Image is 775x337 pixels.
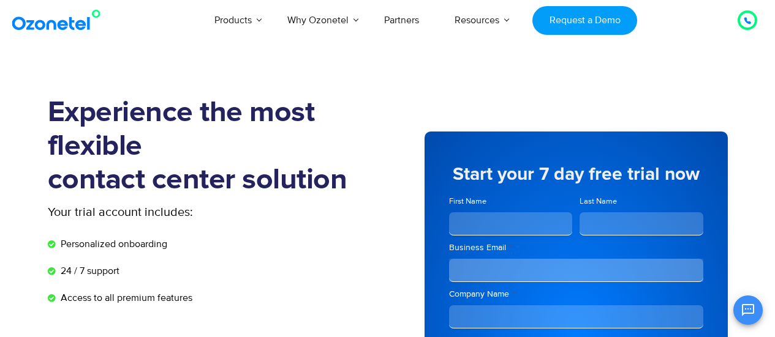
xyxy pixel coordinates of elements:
[449,288,703,300] label: Company Name
[580,196,703,207] label: Last Name
[48,203,296,221] p: Your trial account includes:
[58,237,167,251] span: Personalized onboarding
[449,196,573,207] label: First Name
[48,96,388,197] h1: Experience the most flexible contact center solution
[58,291,192,305] span: Access to all premium features
[449,165,703,183] h5: Start your 7 day free trial now
[449,242,703,254] label: Business Email
[733,295,763,325] button: Open chat
[58,264,119,278] span: 24 / 7 support
[532,6,637,35] a: Request a Demo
